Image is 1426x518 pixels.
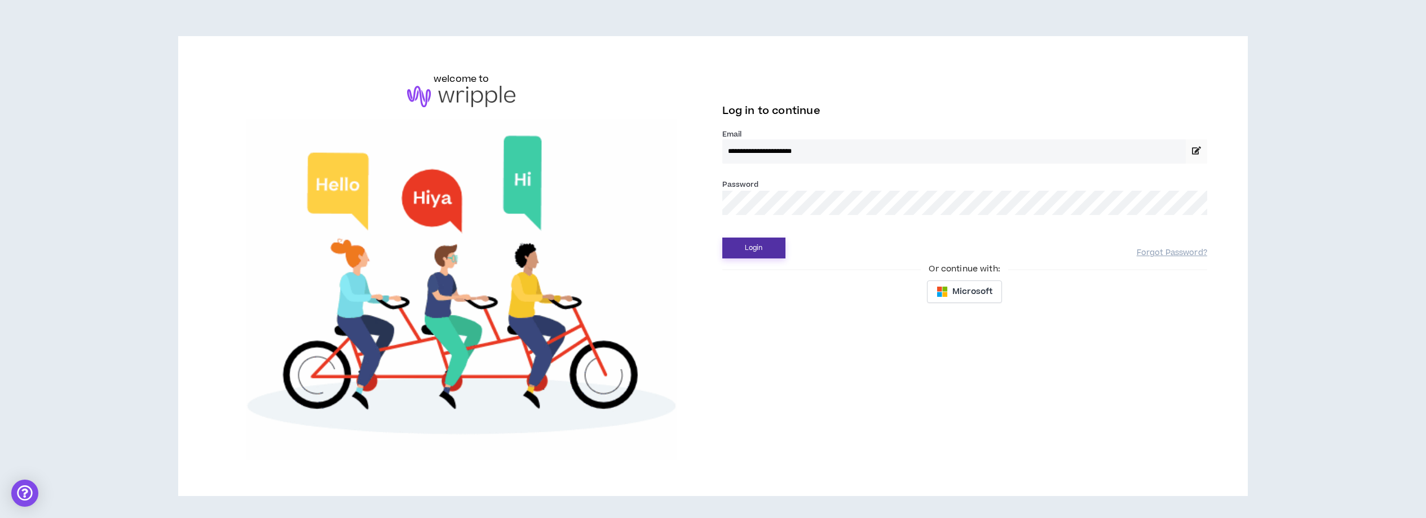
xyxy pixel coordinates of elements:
[722,129,1207,139] label: Email
[407,86,515,107] img: logo-brand.png
[927,280,1002,303] button: Microsoft
[219,118,704,460] img: Welcome to Wripple
[722,179,759,190] label: Password
[11,480,38,507] div: Open Intercom Messenger
[722,104,820,118] span: Log in to continue
[921,263,1008,275] span: Or continue with:
[722,238,785,258] button: Login
[434,72,489,86] h6: welcome to
[952,286,992,298] span: Microsoft
[1137,248,1207,258] a: Forgot Password?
